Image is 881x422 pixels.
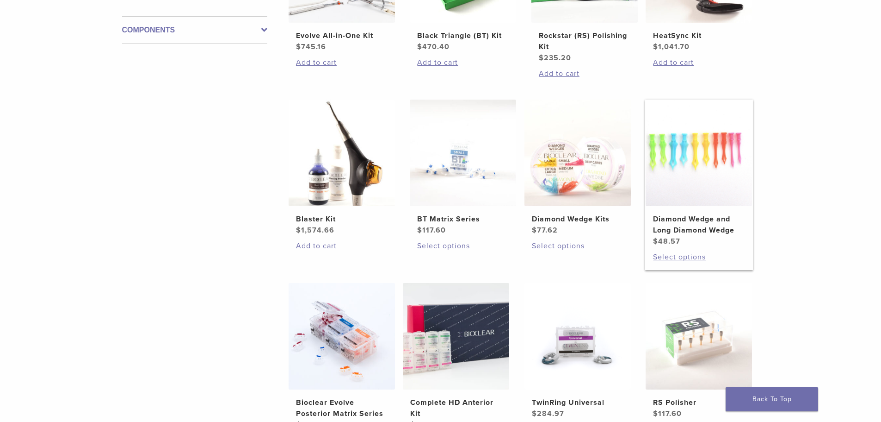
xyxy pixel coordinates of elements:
[289,283,395,390] img: Bioclear Evolve Posterior Matrix Series
[296,397,388,419] h2: Bioclear Evolve Posterior Matrix Series
[653,57,745,68] a: Add to cart: “HeatSync Kit”
[296,214,388,225] h2: Blaster Kit
[645,283,753,419] a: RS PolisherRS Polisher $117.60
[296,57,388,68] a: Add to cart: “Evolve All-in-One Kit”
[653,42,690,51] bdi: 1,041.70
[524,283,632,419] a: TwinRing UniversalTwinRing Universal $284.97
[532,214,623,225] h2: Diamond Wedge Kits
[539,30,630,52] h2: Rockstar (RS) Polishing Kit
[417,57,509,68] a: Add to cart: “Black Triangle (BT) Kit”
[417,240,509,252] a: Select options for “BT Matrix Series”
[532,226,537,235] span: $
[726,387,818,411] a: Back To Top
[539,53,571,63] bdi: 235.20
[532,409,537,418] span: $
[403,283,509,390] img: Complete HD Anterior Kit
[653,409,682,418] bdi: 117.60
[409,100,517,236] a: BT Matrix SeriesBT Matrix Series $117.60
[296,226,334,235] bdi: 1,574.66
[296,42,301,51] span: $
[646,283,752,390] img: RS Polisher
[653,252,745,263] a: Select options for “Diamond Wedge and Long Diamond Wedge”
[653,42,658,51] span: $
[122,25,267,36] label: Components
[645,100,753,247] a: Diamond Wedge and Long Diamond WedgeDiamond Wedge and Long Diamond Wedge $48.57
[539,53,544,63] span: $
[524,100,632,236] a: Diamond Wedge KitsDiamond Wedge Kits $77.62
[410,100,516,206] img: BT Matrix Series
[532,409,564,418] bdi: 284.97
[532,240,623,252] a: Select options for “Diamond Wedge Kits”
[296,226,301,235] span: $
[288,100,396,236] a: Blaster KitBlaster Kit $1,574.66
[410,397,502,419] h2: Complete HD Anterior Kit
[524,100,631,206] img: Diamond Wedge Kits
[532,397,623,408] h2: TwinRing Universal
[417,42,422,51] span: $
[296,42,326,51] bdi: 745.16
[653,214,745,236] h2: Diamond Wedge and Long Diamond Wedge
[296,30,388,41] h2: Evolve All-in-One Kit
[653,409,658,418] span: $
[524,283,631,390] img: TwinRing Universal
[653,397,745,408] h2: RS Polisher
[417,226,422,235] span: $
[289,100,395,206] img: Blaster Kit
[417,30,509,41] h2: Black Triangle (BT) Kit
[646,100,752,206] img: Diamond Wedge and Long Diamond Wedge
[653,237,680,246] bdi: 48.57
[296,240,388,252] a: Add to cart: “Blaster Kit”
[653,30,745,41] h2: HeatSync Kit
[653,237,658,246] span: $
[539,68,630,79] a: Add to cart: “Rockstar (RS) Polishing Kit”
[417,42,450,51] bdi: 470.40
[532,226,558,235] bdi: 77.62
[417,214,509,225] h2: BT Matrix Series
[417,226,446,235] bdi: 117.60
